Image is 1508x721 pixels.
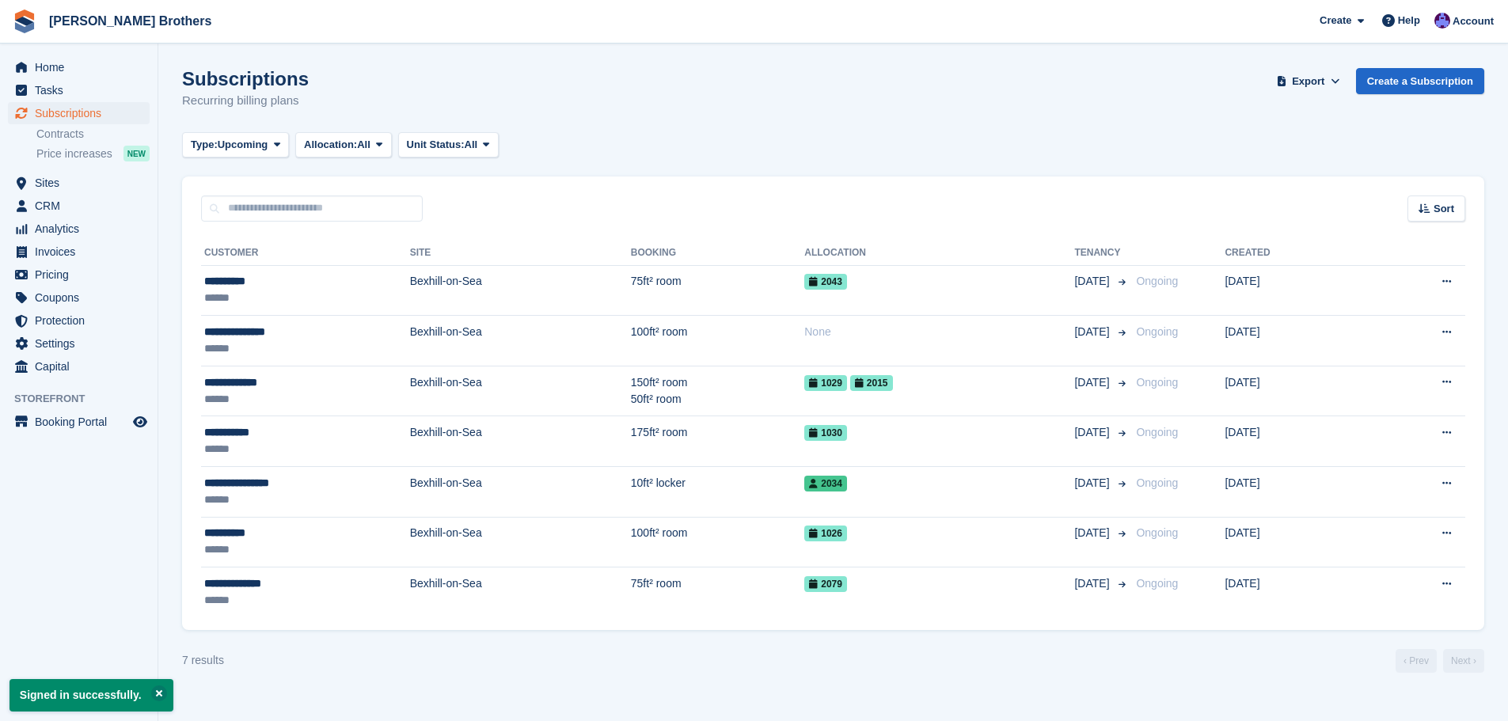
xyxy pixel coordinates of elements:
[1225,241,1363,266] th: Created
[36,145,150,162] a: Price increases NEW
[35,287,130,309] span: Coupons
[804,324,1074,340] div: None
[35,56,130,78] span: Home
[201,241,410,266] th: Customer
[13,9,36,33] img: stora-icon-8386f47178a22dfd0bd8f6a31ec36ba5ce8667c1dd55bd0f319d3a0aa187defe.svg
[123,146,150,161] div: NEW
[35,332,130,355] span: Settings
[804,476,847,491] span: 2034
[35,264,130,286] span: Pricing
[304,137,357,153] span: Allocation:
[1074,241,1130,266] th: Tenancy
[8,241,150,263] a: menu
[410,467,631,518] td: Bexhill-on-Sea
[295,132,392,158] button: Allocation: All
[1225,366,1363,416] td: [DATE]
[35,195,130,217] span: CRM
[850,375,893,391] span: 2015
[631,467,804,518] td: 10ft² locker
[1320,13,1351,28] span: Create
[218,137,268,153] span: Upcoming
[35,411,130,433] span: Booking Portal
[1225,567,1363,617] td: [DATE]
[35,309,130,332] span: Protection
[804,576,847,592] span: 2079
[8,195,150,217] a: menu
[1392,649,1487,673] nav: Page
[36,127,150,142] a: Contracts
[1074,475,1112,491] span: [DATE]
[35,241,130,263] span: Invoices
[8,264,150,286] a: menu
[8,355,150,378] a: menu
[35,355,130,378] span: Capital
[1225,517,1363,567] td: [DATE]
[1074,424,1112,441] span: [DATE]
[631,241,804,266] th: Booking
[1274,68,1343,94] button: Export
[1074,324,1112,340] span: [DATE]
[631,517,804,567] td: 100ft² room
[398,132,499,158] button: Unit Status: All
[9,679,173,712] p: Signed in successfully.
[804,526,847,541] span: 1026
[631,265,804,316] td: 75ft² room
[8,172,150,194] a: menu
[357,137,370,153] span: All
[410,517,631,567] td: Bexhill-on-Sea
[131,412,150,431] a: Preview store
[1443,649,1484,673] a: Next
[1074,575,1112,592] span: [DATE]
[1074,525,1112,541] span: [DATE]
[410,316,631,366] td: Bexhill-on-Sea
[35,218,130,240] span: Analytics
[1225,467,1363,518] td: [DATE]
[1136,325,1178,338] span: Ongoing
[8,79,150,101] a: menu
[35,172,130,194] span: Sites
[8,218,150,240] a: menu
[804,375,847,391] span: 1029
[410,265,631,316] td: Bexhill-on-Sea
[1225,265,1363,316] td: [DATE]
[1136,376,1178,389] span: Ongoing
[410,567,631,617] td: Bexhill-on-Sea
[1225,316,1363,366] td: [DATE]
[1453,13,1494,29] span: Account
[182,68,309,89] h1: Subscriptions
[410,366,631,416] td: Bexhill-on-Sea
[410,241,631,266] th: Site
[182,132,289,158] button: Type: Upcoming
[8,287,150,309] a: menu
[407,137,465,153] span: Unit Status:
[631,416,804,467] td: 175ft² room
[36,146,112,161] span: Price increases
[1356,68,1484,94] a: Create a Subscription
[1136,526,1178,539] span: Ongoing
[804,425,847,441] span: 1030
[8,102,150,124] a: menu
[182,652,224,669] div: 7 results
[191,137,218,153] span: Type:
[1225,416,1363,467] td: [DATE]
[182,92,309,110] p: Recurring billing plans
[8,309,150,332] a: menu
[43,8,218,34] a: [PERSON_NAME] Brothers
[1292,74,1324,89] span: Export
[804,274,847,290] span: 2043
[804,241,1074,266] th: Allocation
[410,416,631,467] td: Bexhill-on-Sea
[1136,577,1178,590] span: Ongoing
[1434,201,1454,217] span: Sort
[1136,476,1178,489] span: Ongoing
[1396,649,1437,673] a: Previous
[631,567,804,617] td: 75ft² room
[35,102,130,124] span: Subscriptions
[1136,426,1178,438] span: Ongoing
[1434,13,1450,28] img: Becca Clark
[8,411,150,433] a: menu
[631,316,804,366] td: 100ft² room
[1074,374,1112,391] span: [DATE]
[631,366,804,416] td: 150ft² room 50ft² room
[35,79,130,101] span: Tasks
